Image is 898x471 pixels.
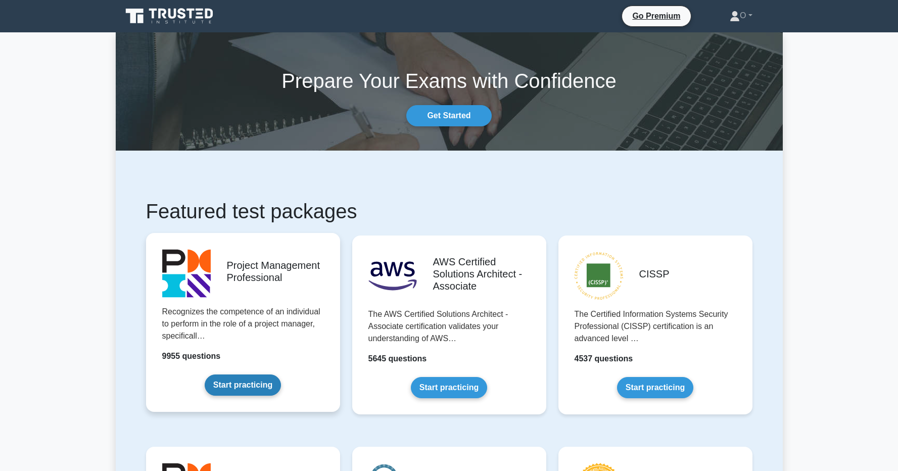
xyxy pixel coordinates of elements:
[705,6,777,26] a: O
[626,10,686,22] a: Go Premium
[116,69,783,93] h1: Prepare Your Exams with Confidence
[411,377,487,398] a: Start practicing
[617,377,693,398] a: Start practicing
[406,105,491,126] a: Get Started
[146,199,752,223] h1: Featured test packages
[205,374,281,396] a: Start practicing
